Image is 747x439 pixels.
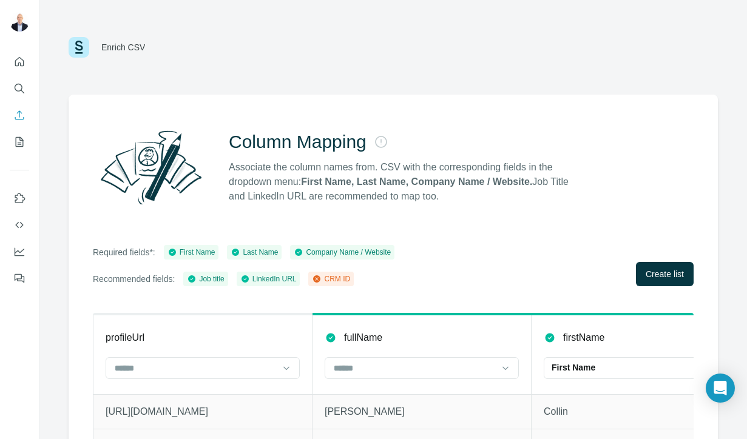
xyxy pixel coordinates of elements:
img: Surfe Logo [69,37,89,58]
button: Enrich CSV [10,104,29,126]
button: Search [10,78,29,99]
span: Create list [646,268,684,280]
div: CRM ID [312,273,350,284]
p: firstName [563,330,604,345]
strong: First Name, Last Name, Company Name / Website. [301,176,532,187]
button: My lists [10,131,29,153]
p: [URL][DOMAIN_NAME] [106,404,300,419]
p: [PERSON_NAME] [325,404,519,419]
div: Job title [187,273,224,284]
div: Enrich CSV [101,41,145,53]
div: First Name [167,247,215,258]
div: Last Name [231,247,278,258]
h2: Column Mapping [229,131,367,153]
img: Surfe Illustration - Column Mapping [93,124,209,211]
p: Recommended fields: [93,273,175,285]
button: Dashboard [10,241,29,263]
p: Collin [544,404,738,419]
button: Use Surfe API [10,214,29,236]
button: Feedback [10,267,29,289]
div: LinkedIn URL [240,273,297,284]
div: Company Name / Website [294,247,391,258]
button: Create list [636,262,694,286]
p: Associate the column names from. CSV with the corresponding fields in the dropdown menu: Job Titl... [229,160,580,204]
button: Use Surfe on LinkedIn [10,187,29,209]
button: Quick start [10,51,29,73]
p: Required fields*: [93,246,155,258]
p: fullName [344,330,382,345]
div: Open Intercom Messenger [706,374,735,403]
p: First Name [552,361,595,374]
img: Avatar [10,12,29,32]
p: profileUrl [106,330,144,345]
